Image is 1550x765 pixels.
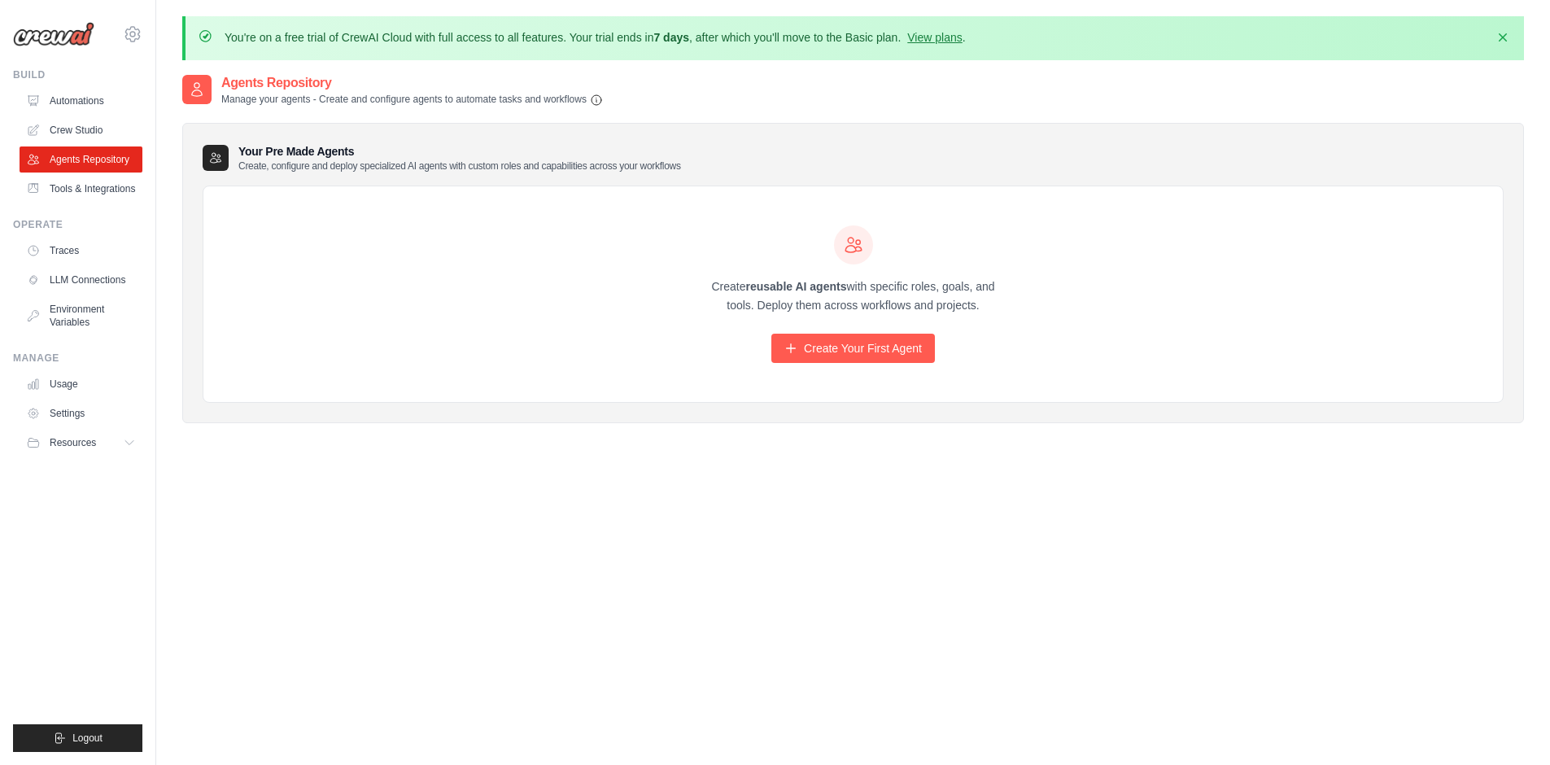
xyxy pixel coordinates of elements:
[13,22,94,46] img: Logo
[20,88,142,114] a: Automations
[20,430,142,456] button: Resources
[20,296,142,335] a: Environment Variables
[20,117,142,143] a: Crew Studio
[238,143,681,173] h3: Your Pre Made Agents
[221,93,603,107] p: Manage your agents - Create and configure agents to automate tasks and workflows
[238,160,681,173] p: Create, configure and deploy specialized AI agents with custom roles and capabilities across your...
[20,267,142,293] a: LLM Connections
[20,146,142,173] a: Agents Repository
[225,29,966,46] p: You're on a free trial of CrewAI Cloud with full access to all features. Your trial ends in , aft...
[653,31,689,44] strong: 7 days
[907,31,962,44] a: View plans
[13,352,142,365] div: Manage
[20,371,142,397] a: Usage
[221,73,603,93] h2: Agents Repository
[72,732,103,745] span: Logout
[13,724,142,752] button: Logout
[50,436,96,449] span: Resources
[745,280,846,293] strong: reusable AI agents
[13,68,142,81] div: Build
[20,400,142,426] a: Settings
[13,218,142,231] div: Operate
[20,176,142,202] a: Tools & Integrations
[20,238,142,264] a: Traces
[697,278,1010,315] p: Create with specific roles, goals, and tools. Deploy them across workflows and projects.
[771,334,935,363] a: Create Your First Agent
